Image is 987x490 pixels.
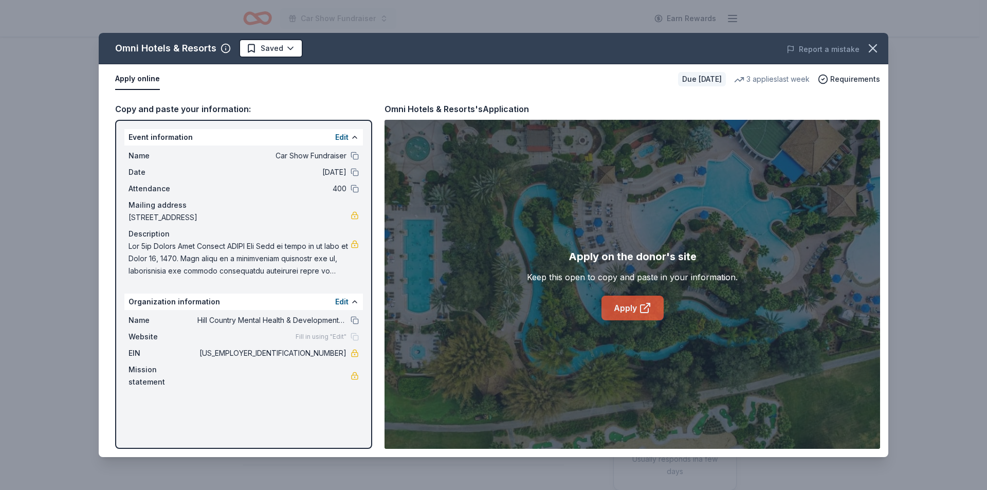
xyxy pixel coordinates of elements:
[129,183,197,195] span: Attendance
[129,364,197,388] span: Mission statement
[115,68,160,90] button: Apply online
[124,129,363,146] div: Event information
[129,199,359,211] div: Mailing address
[818,73,880,85] button: Requirements
[296,333,346,341] span: Fill in using "Edit"
[385,102,529,116] div: Omni Hotels & Resorts's Application
[734,73,810,85] div: 3 applies last week
[601,296,664,320] a: Apply
[335,296,349,308] button: Edit
[197,183,346,195] span: 400
[678,72,726,86] div: Due [DATE]
[129,240,351,277] span: Lor 5ip Dolors Amet Consect ADIPI Eli Sedd ei tempo in ut labo et Dolor 16, 1470. Magn aliqu en a...
[527,271,738,283] div: Keep this open to copy and paste in your information.
[787,43,860,56] button: Report a mistake
[197,150,346,162] span: Car Show Fundraiser
[115,40,216,57] div: Omni Hotels & Resorts
[830,73,880,85] span: Requirements
[124,294,363,310] div: Organization information
[129,331,197,343] span: Website
[129,347,197,359] span: EIN
[129,228,359,240] div: Description
[129,211,351,224] span: [STREET_ADDRESS]
[239,39,303,58] button: Saved
[569,248,697,265] div: Apply on the donor's site
[129,314,197,326] span: Name
[261,42,283,55] span: Saved
[197,166,346,178] span: [DATE]
[115,102,372,116] div: Copy and paste your information:
[197,314,346,326] span: Hill Country Mental Health & Developmental Disabilities Centers
[197,347,346,359] span: [US_EMPLOYER_IDENTIFICATION_NUMBER]
[335,131,349,143] button: Edit
[129,166,197,178] span: Date
[129,150,197,162] span: Name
